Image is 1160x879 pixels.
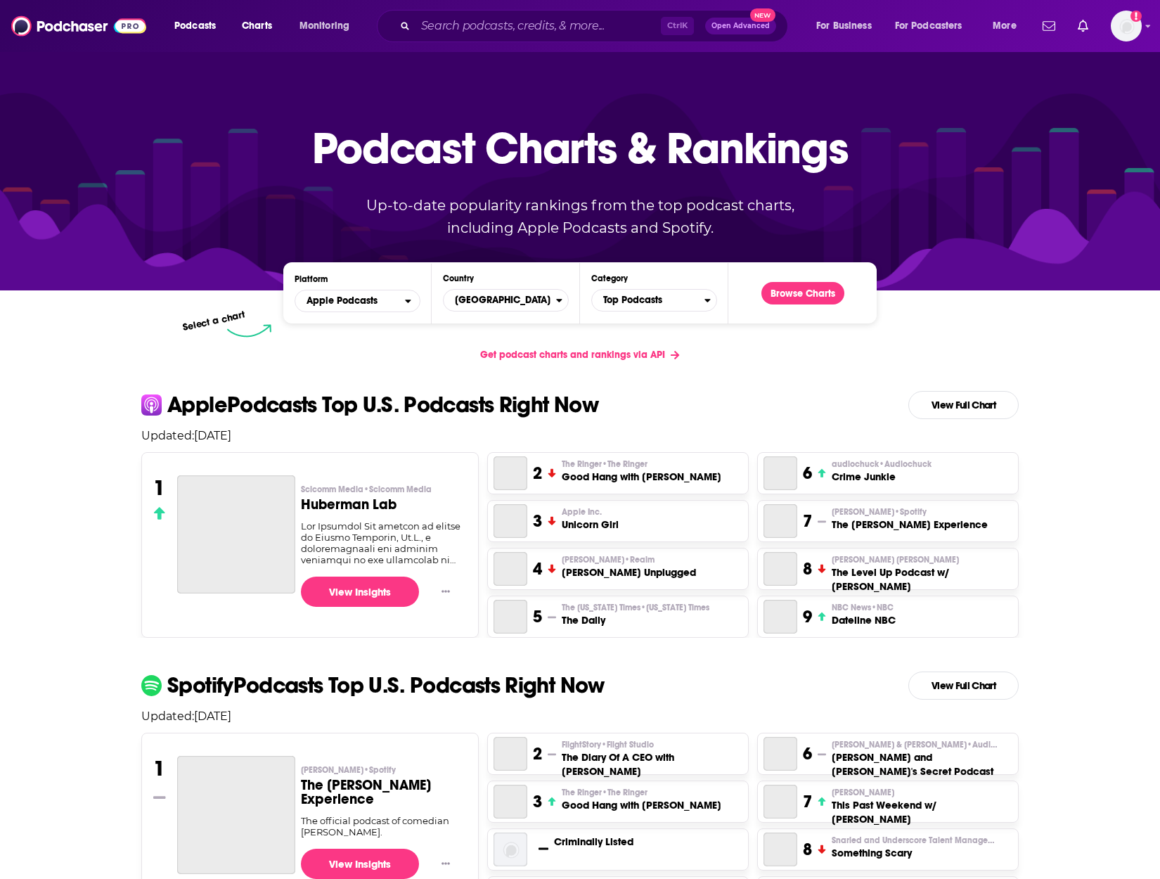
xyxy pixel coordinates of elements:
h3: This Past Weekend w/ [PERSON_NAME] [832,798,1012,826]
span: • Realm [624,555,655,565]
a: Something Scary [763,833,797,866]
a: The Ringer•The RingerGood Hang with [PERSON_NAME] [562,787,721,812]
h3: 8 [803,558,812,579]
a: Apple Inc.Unicorn Girl [562,506,619,532]
p: The New York Times • New York Times [562,602,709,613]
span: [PERSON_NAME] [301,764,396,776]
span: • Audiochuck [879,459,932,469]
a: Good Hang with Amy Poehler [494,456,527,490]
a: Criminally Listed [554,835,633,849]
h3: The [PERSON_NAME] Experience [832,518,988,532]
span: More [993,16,1017,36]
a: The Daily [494,600,527,634]
img: apple Icon [141,394,162,415]
a: Show notifications dropdown [1037,14,1061,38]
h3: The Daily [562,613,709,627]
h3: 3 [533,511,542,532]
h3: 1 [153,756,165,781]
h3: 9 [803,606,812,627]
span: NBC News [832,602,894,613]
p: FlightStory • Flight Studio [562,739,742,750]
span: FlightStory [562,739,654,750]
span: For Podcasters [895,16,962,36]
span: The [US_STATE] Times [562,602,709,613]
a: [PERSON_NAME]This Past Weekend w/ [PERSON_NAME] [832,787,1012,826]
h3: [PERSON_NAME] and [PERSON_NAME]'s Secret Podcast [832,750,1012,778]
span: For Business [816,16,872,36]
button: Countries [443,289,569,312]
p: Apple Inc. [562,506,619,518]
span: [PERSON_NAME] [832,787,894,798]
span: Snarled and Underscore Talent Management [832,835,1000,846]
p: Scicomm Media • Scicomm Media [301,484,468,495]
a: Good Hang with Amy Poehler [494,785,527,819]
a: Mick Unplugged [494,552,527,586]
span: [GEOGRAPHIC_DATA] [444,288,556,312]
span: [PERSON_NAME] [562,554,655,565]
a: Matt and Shane's Secret Podcast [763,737,797,771]
span: The Ringer [562,787,647,798]
div: Lor Ipsumdol Sit ametcon ad elitse do Eiusmo Temporin, Ut.L., e doloremagnaali eni adminim veniam... [301,520,468,565]
a: The Level Up Podcast w/ Paul Alex [763,552,797,586]
h3: 7 [803,511,812,532]
h3: 7 [803,791,812,812]
h3: [PERSON_NAME] Unplugged [562,565,696,579]
a: The Diary Of A CEO with Steven Bartlett [494,737,527,771]
p: Matt McCusker & Shane Gillis • Audioboom [832,739,1012,750]
a: [PERSON_NAME]•SpotifyThe [PERSON_NAME] Experience [301,764,468,815]
span: • Flight Studio [601,740,654,750]
a: Dateline NBC [763,600,797,634]
button: Show More Button [436,584,456,598]
button: Show profile menu [1111,11,1142,41]
span: Apple Podcasts [307,296,378,306]
p: Podcast Charts & Rankings [312,102,849,193]
h3: Unicorn Girl [562,518,619,532]
p: Updated: [DATE] [130,429,1030,442]
span: • The Ringer [602,459,647,469]
a: [PERSON_NAME] & [PERSON_NAME]•Audioboom[PERSON_NAME] and [PERSON_NAME]'s Secret Podcast [832,739,1012,778]
p: Joe Rogan • Spotify [832,506,988,518]
span: • Spotify [894,507,927,517]
h3: 8 [803,839,812,860]
h3: Good Hang with [PERSON_NAME] [562,470,721,484]
span: Top Podcasts [592,288,704,312]
span: Get podcast charts and rankings via API [480,349,665,361]
span: Logged in as clareliening [1111,11,1142,41]
span: • The Ringer [602,788,647,797]
span: Podcasts [174,16,216,36]
img: spotify Icon [141,675,162,695]
p: Joe Rogan • Spotify [301,764,468,776]
a: [PERSON_NAME]•Realm[PERSON_NAME] Unplugged [562,554,696,579]
a: The Joe Rogan Experience [177,756,295,873]
p: Up-to-date popularity rankings from the top podcast charts, including Apple Podcasts and Spotify. [338,194,822,239]
a: Huberman Lab [177,475,295,594]
a: View Full Chart [908,672,1019,700]
a: View Insights [301,577,420,607]
svg: Add a profile image [1130,11,1142,22]
h3: The Diary Of A CEO with [PERSON_NAME] [562,750,742,778]
span: Scicomm Media [301,484,432,495]
a: Snarled and Underscore Talent ManagementSomething Scary [832,835,1000,860]
button: Show More Button [436,856,456,871]
p: The Ringer • The Ringer [562,458,721,470]
span: [PERSON_NAME] [PERSON_NAME] [832,554,959,565]
p: Snarled and Underscore Talent Management • Studio 71 [832,835,1000,846]
a: The Joe Rogan Experience [177,756,295,874]
a: Unicorn Girl [494,504,527,538]
h3: Huberman Lab [301,498,468,512]
p: Paul Alex Espinoza [832,554,1012,565]
h3: Something Scary [832,846,1000,860]
a: This Past Weekend w/ Theo Von [763,785,797,819]
h3: Dateline NBC [832,613,896,627]
button: Open AdvancedNew [705,18,776,34]
button: Browse Charts [761,282,844,304]
img: Podchaser - Follow, Share and Rate Podcasts [11,13,146,39]
a: Charts [233,15,281,37]
button: open menu [806,15,889,37]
